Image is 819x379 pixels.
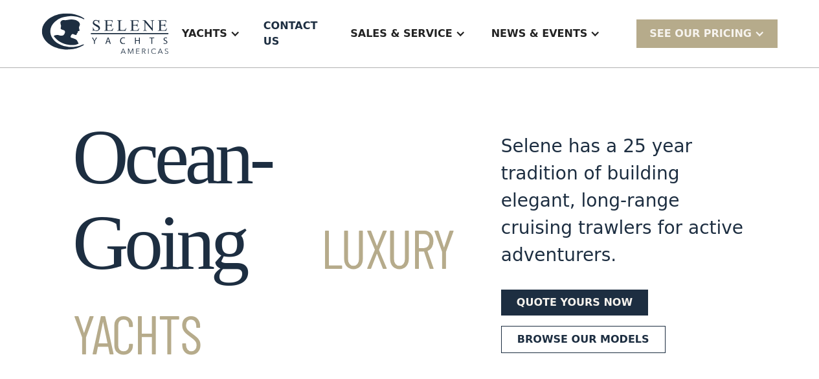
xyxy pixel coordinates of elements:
div: News & EVENTS [491,26,588,41]
div: Yachts [169,8,253,60]
div: SEE Our Pricing [649,26,752,41]
div: Contact US [264,18,327,49]
div: Sales & Service [337,8,478,60]
img: logo [41,13,169,54]
div: Selene has a 25 year tradition of building elegant, long-range cruising trawlers for active adven... [501,133,746,269]
a: Browse our models [501,326,666,353]
a: Quote yours now [501,290,648,316]
div: SEE Our Pricing [636,19,778,47]
div: Sales & Service [350,26,452,41]
div: Yachts [182,26,227,41]
span: Luxury Yachts [73,214,454,365]
h1: Ocean-Going [73,115,454,371]
div: News & EVENTS [478,8,614,60]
